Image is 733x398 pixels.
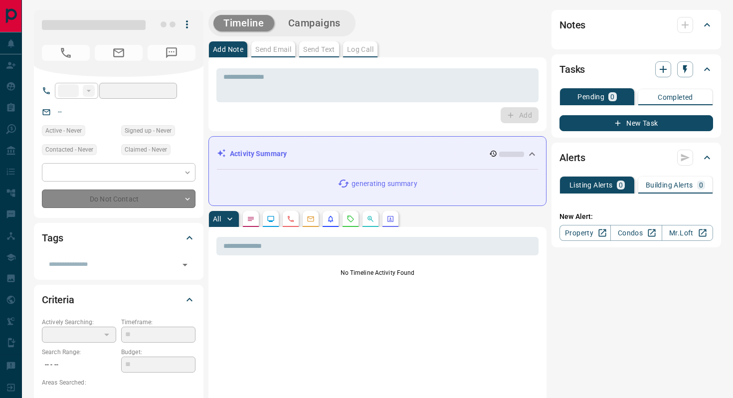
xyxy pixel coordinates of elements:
svg: Requests [347,215,355,223]
a: -- [58,108,62,116]
a: Mr.Loft [662,225,713,241]
div: Do Not Contact [42,190,195,208]
span: Claimed - Never [125,145,167,155]
p: Areas Searched: [42,378,195,387]
p: Pending [577,93,604,100]
svg: Opportunities [366,215,374,223]
div: Alerts [559,146,713,170]
p: New Alert: [559,211,713,222]
h2: Alerts [559,150,585,166]
div: Tasks [559,57,713,81]
span: No Number [42,45,90,61]
div: Notes [559,13,713,37]
p: Budget: [121,348,195,357]
svg: Notes [247,215,255,223]
p: Add Note [213,46,243,53]
button: New Task [559,115,713,131]
svg: Calls [287,215,295,223]
p: No Timeline Activity Found [216,268,539,277]
svg: Listing Alerts [327,215,335,223]
p: generating summary [352,179,417,189]
p: Activity Summary [230,149,287,159]
span: Signed up - Never [125,126,172,136]
a: Property [559,225,611,241]
svg: Lead Browsing Activity [267,215,275,223]
p: 0 [699,182,703,189]
button: Open [178,258,192,272]
p: Search Range: [42,348,116,357]
a: Condos [610,225,662,241]
h2: Criteria [42,292,74,308]
div: Tags [42,226,195,250]
span: No Number [148,45,195,61]
p: Actively Searching: [42,318,116,327]
button: Campaigns [278,15,351,31]
span: Active - Never [45,126,82,136]
div: Activity Summary [217,145,538,163]
span: No Email [95,45,143,61]
p: Listing Alerts [569,182,613,189]
h2: Notes [559,17,585,33]
p: All [213,215,221,222]
p: -- - -- [42,357,116,373]
h2: Tags [42,230,63,246]
svg: Emails [307,215,315,223]
h2: Tasks [559,61,585,77]
svg: Agent Actions [386,215,394,223]
p: Completed [658,94,693,101]
p: 0 [610,93,614,100]
p: Timeframe: [121,318,195,327]
button: Timeline [213,15,274,31]
p: 0 [619,182,623,189]
p: Building Alerts [646,182,693,189]
div: Criteria [42,288,195,312]
span: Contacted - Never [45,145,93,155]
